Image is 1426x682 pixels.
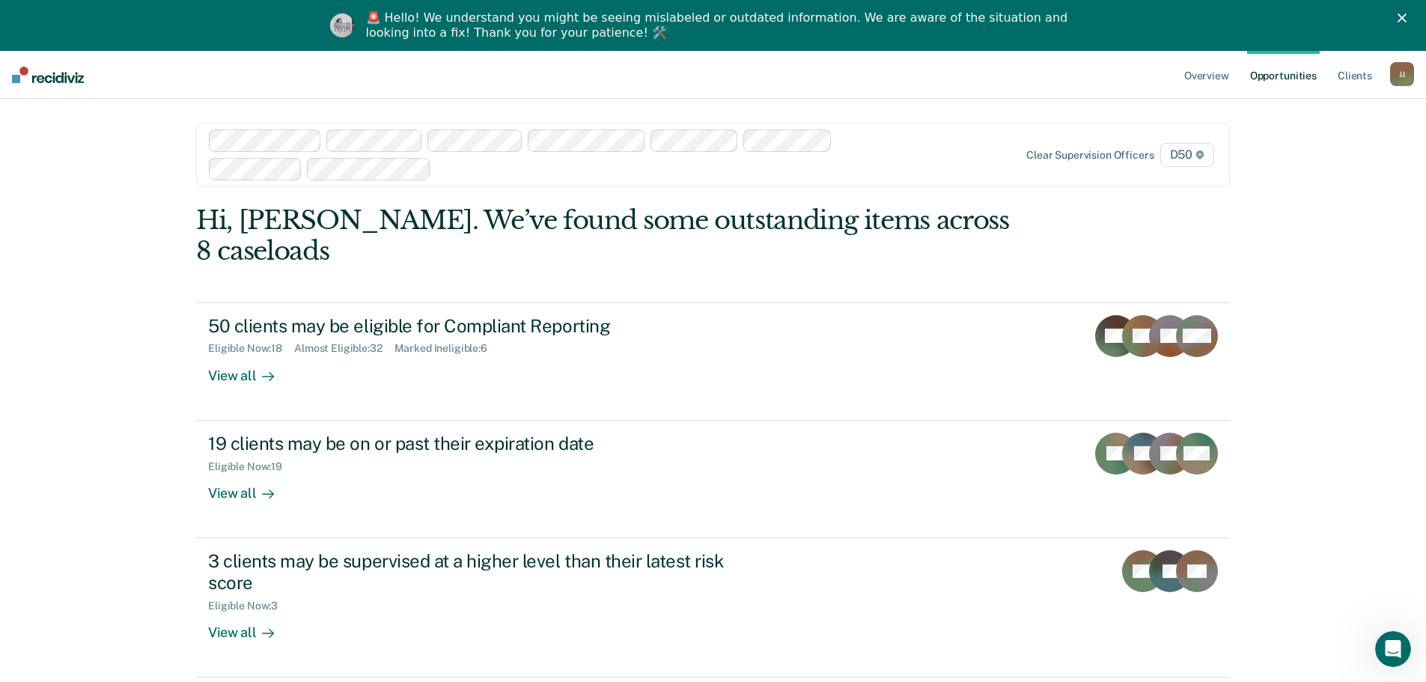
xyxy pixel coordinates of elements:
button: JJ [1390,62,1414,86]
div: 3 clients may be supervised at a higher level than their latest risk score [208,550,734,594]
div: 🚨 Hello! We understand you might be seeing mislabeled or outdated information. We are aware of th... [366,10,1073,40]
a: 50 clients may be eligible for Compliant ReportingEligible Now:18Almost Eligible:32Marked Ineligi... [196,302,1230,421]
div: Almost Eligible : 32 [294,342,394,355]
div: Eligible Now : 3 [208,600,290,612]
a: 3 clients may be supervised at a higher level than their latest risk scoreEligible Now:3View all [196,538,1230,678]
a: Clients [1335,51,1375,99]
div: Clear supervision officers [1026,149,1154,162]
div: 19 clients may be on or past their expiration date [208,433,734,454]
div: J J [1390,62,1414,86]
a: Opportunities [1247,51,1320,99]
div: Eligible Now : 18 [208,342,294,355]
div: Close [1398,13,1413,22]
div: Eligible Now : 19 [208,460,294,473]
span: D50 [1160,143,1214,167]
div: View all [208,355,292,384]
a: 19 clients may be on or past their expiration dateEligible Now:19View all [196,421,1230,538]
div: 50 clients may be eligible for Compliant Reporting [208,315,734,337]
div: View all [208,612,292,641]
iframe: Intercom live chat [1375,631,1411,667]
div: View all [208,472,292,502]
img: Recidiviz [12,67,84,83]
div: Hi, [PERSON_NAME]. We’ve found some outstanding items across 8 caseloads [196,205,1023,267]
img: Profile image for Kim [330,13,354,37]
a: Overview [1181,51,1232,99]
div: Marked Ineligible : 6 [394,342,499,355]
